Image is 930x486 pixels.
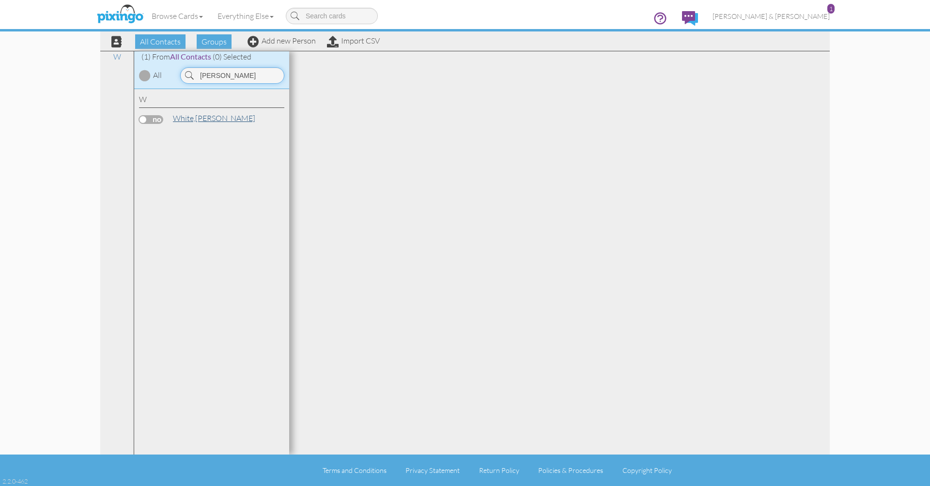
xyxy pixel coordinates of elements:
a: Privacy Statement [405,466,460,474]
span: [PERSON_NAME] & [PERSON_NAME] [713,12,830,20]
a: Import CSV [327,36,380,46]
div: (1) From [134,51,289,62]
a: Copyright Policy [622,466,672,474]
div: All [153,70,162,81]
div: 1 [827,4,835,14]
a: W [108,51,126,62]
a: Terms and Conditions [323,466,387,474]
div: W [139,94,284,108]
span: White, [173,113,195,123]
span: All Contacts [135,34,186,49]
a: [PERSON_NAME] & [PERSON_NAME] 1 [705,4,837,29]
img: pixingo logo [94,2,146,27]
a: Policies & Procedures [538,466,603,474]
a: Browse Cards [144,4,210,28]
input: Search cards [286,8,378,24]
a: Add new Person [248,36,316,46]
a: [PERSON_NAME] [172,112,256,124]
a: Everything Else [210,4,281,28]
span: Groups [197,34,232,49]
span: (0) Selected [213,52,251,61]
span: All Contacts [170,52,211,61]
a: Return Policy [479,466,519,474]
div: 2.2.0-462 [2,477,28,486]
img: comments.svg [682,11,698,26]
